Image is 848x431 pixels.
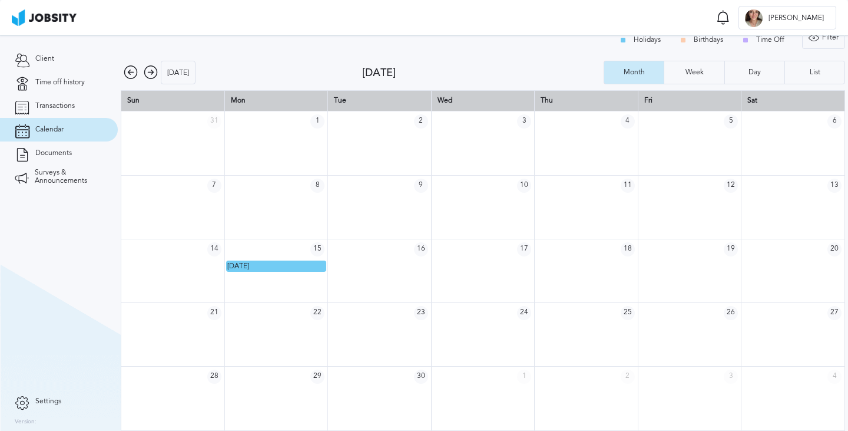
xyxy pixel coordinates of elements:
[414,242,428,256] span: 16
[207,306,221,320] span: 21
[618,68,651,77] div: Month
[621,242,635,256] span: 18
[207,114,221,129] span: 31
[724,242,738,256] span: 19
[35,149,72,157] span: Documents
[827,114,842,129] span: 6
[803,26,844,50] div: Filter
[827,179,842,193] span: 13
[517,242,531,256] span: 17
[161,61,196,84] button: [DATE]
[664,61,724,84] button: Week
[334,96,346,104] span: Tue
[517,370,531,384] span: 1
[541,96,553,104] span: Thu
[127,96,140,104] span: Sun
[644,96,652,104] span: Fri
[227,262,249,270] span: [DATE]
[414,114,428,129] span: 2
[745,9,763,27] div: A
[15,419,37,426] label: Version:
[310,179,324,193] span: 8
[362,67,604,79] div: [DATE]
[414,370,428,384] span: 30
[680,68,710,77] div: Week
[517,306,531,320] span: 24
[207,179,221,193] span: 7
[743,68,767,77] div: Day
[207,370,221,384] span: 28
[517,114,531,129] span: 3
[35,55,54,63] span: Client
[310,306,324,320] span: 22
[310,370,324,384] span: 29
[621,179,635,193] span: 11
[517,179,531,193] span: 10
[724,61,784,84] button: Day
[35,169,103,185] span: Surveys & Announcements
[747,96,757,104] span: Sat
[12,9,77,26] img: ab4bad089aa723f57921c736e9817d99.png
[621,114,635,129] span: 4
[414,306,428,320] span: 23
[827,306,842,320] span: 27
[35,102,75,110] span: Transactions
[827,242,842,256] span: 20
[621,306,635,320] span: 25
[604,61,664,84] button: Month
[35,78,85,87] span: Time off history
[438,96,452,104] span: Wed
[784,61,845,84] button: List
[804,68,826,77] div: List
[724,370,738,384] span: 3
[231,96,246,104] span: Mon
[724,114,738,129] span: 5
[802,25,845,49] button: Filter
[207,242,221,256] span: 14
[310,242,324,256] span: 15
[724,179,738,193] span: 12
[827,370,842,384] span: 4
[763,14,830,22] span: [PERSON_NAME]
[724,306,738,320] span: 26
[738,6,836,29] button: A[PERSON_NAME]
[161,61,195,85] div: [DATE]
[310,114,324,129] span: 1
[621,370,635,384] span: 2
[35,126,64,134] span: Calendar
[414,179,428,193] span: 9
[35,397,61,406] span: Settings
